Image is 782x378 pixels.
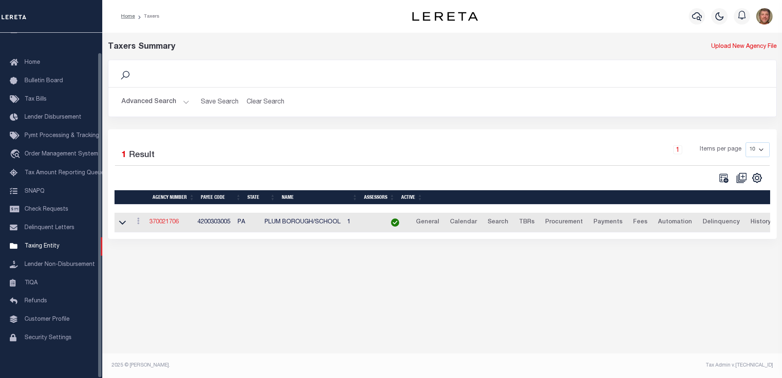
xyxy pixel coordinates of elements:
[25,188,45,194] span: SNAPQ
[484,216,512,229] a: Search
[261,213,344,233] td: PLUM BOROUGH/SCHOOL
[391,218,399,227] img: check-icon-green.svg
[196,94,243,110] button: Save Search
[135,13,160,20] li: Taxers
[590,216,626,229] a: Payments
[129,149,155,162] label: Result
[25,133,99,139] span: Pymt Processing & Tracking
[25,225,74,231] span: Delinquent Letters
[711,43,777,52] a: Upload New Agency File
[700,145,742,154] span: Items per page
[344,213,381,233] td: 1
[10,149,23,160] i: travel_explore
[244,190,279,205] th: State: activate to sort column ascending
[25,262,95,268] span: Lender Non-Disbursement
[25,170,104,176] span: Tax Amount Reporting Queue
[629,216,651,229] a: Fees
[243,94,288,110] button: Clear Search
[106,362,443,369] div: 2025 © [PERSON_NAME].
[121,94,189,110] button: Advanced Search
[412,12,478,21] img: logo-dark.svg
[25,151,98,157] span: Order Management System
[149,190,198,205] th: Agency Number: activate to sort column ascending
[747,216,775,229] a: History
[25,298,47,304] span: Refunds
[279,190,361,205] th: Name: activate to sort column ascending
[25,243,59,249] span: Taxing Entity
[234,213,261,233] td: PA
[121,14,135,19] a: Home
[149,219,179,225] a: 370021706
[25,60,40,65] span: Home
[446,216,481,229] a: Calendar
[108,41,607,53] div: Taxers Summary
[25,97,47,102] span: Tax Bills
[412,216,443,229] a: General
[361,190,398,205] th: Assessors: activate to sort column ascending
[25,207,68,212] span: Check Requests
[654,216,696,229] a: Automation
[121,151,126,160] span: 1
[515,216,538,229] a: TBRs
[25,280,38,286] span: TIQA
[398,190,426,205] th: Active: activate to sort column ascending
[25,78,63,84] span: Bulletin Board
[542,216,586,229] a: Procurement
[448,362,773,369] div: Tax Admin v.[TECHNICAL_ID]
[699,216,744,229] a: Delinquency
[426,190,778,205] th: &nbsp;
[25,317,70,322] span: Customer Profile
[673,145,682,154] a: 1
[25,335,72,341] span: Security Settings
[194,213,234,233] td: 4200303005
[198,190,244,205] th: Payee Code: activate to sort column ascending
[25,115,81,120] span: Lender Disbursement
